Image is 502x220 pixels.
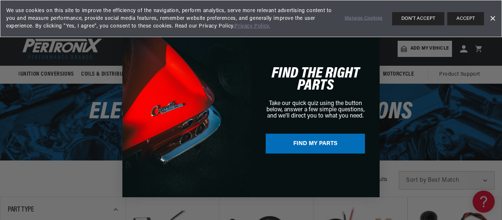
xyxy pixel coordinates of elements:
[234,24,270,29] a: Privacy Policy.
[122,23,251,197] img: 84a38657-11e4-4279-99e0-6f2216139a28.png
[266,101,365,119] span: Take our quick quiz using the button below, answer a few simple questions, and we'll direct you t...
[266,134,365,154] button: FIND MY PARTS
[487,13,498,24] a: Dismiss Banner
[272,66,359,94] span: FIND THE RIGHT PARTS
[392,12,444,25] button: DON'T ACCEPT
[6,7,334,30] span: We use cookies on this site to improve the efficiency of the navigation, perform analytics, serve...
[345,15,383,22] a: Manage Cookies
[447,12,484,25] button: ACCEPT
